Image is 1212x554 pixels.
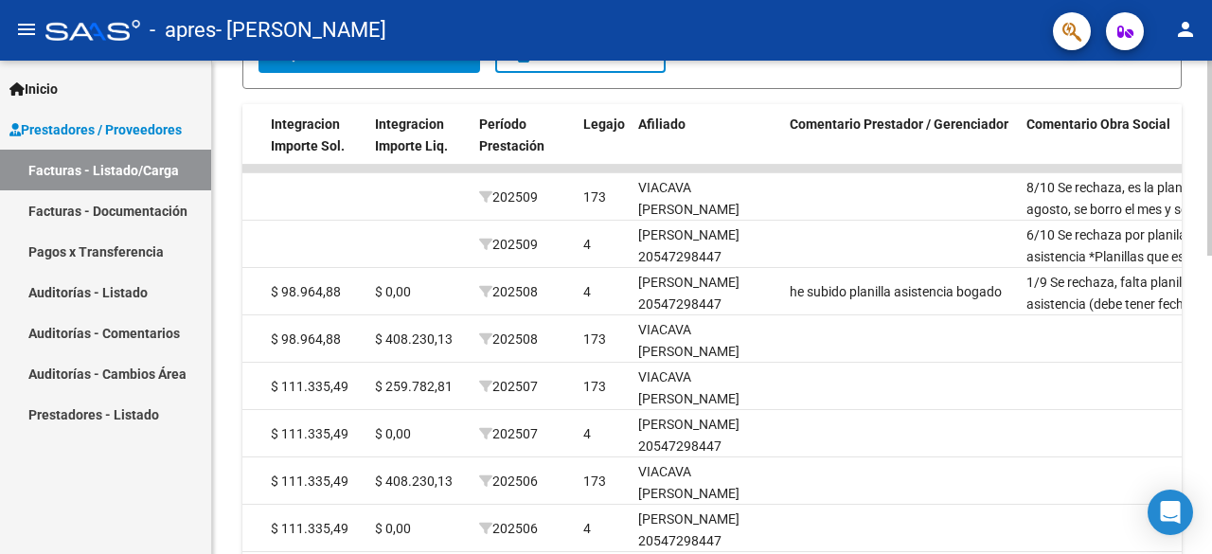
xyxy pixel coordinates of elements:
[638,177,775,241] div: VIACAVA [PERSON_NAME] 20584405970
[583,187,606,208] div: 173
[375,284,411,299] span: $ 0,00
[638,366,775,431] div: VIACAVA [PERSON_NAME] 20584405970
[150,9,216,51] span: - apres
[638,319,775,384] div: VIACAVA [PERSON_NAME] 20584405970
[276,45,463,63] span: Buscar Comprobante
[271,116,345,153] span: Integracion Importe Sol.
[479,379,538,394] span: 202507
[638,272,775,315] div: [PERSON_NAME] 20547298447
[479,189,538,205] span: 202509
[479,237,538,252] span: 202509
[638,116,686,132] span: Afiliado
[271,379,348,394] span: $ 111.335,49
[367,104,472,188] datatable-header-cell: Integracion Importe Liq.
[479,521,538,536] span: 202506
[271,331,341,347] span: $ 98.964,88
[9,79,58,99] span: Inicio
[583,376,606,398] div: 173
[263,104,367,188] datatable-header-cell: Integracion Importe Sol.
[216,9,386,51] span: - [PERSON_NAME]
[512,45,649,63] span: Borrar Filtros
[479,284,538,299] span: 202508
[479,426,538,441] span: 202507
[583,471,606,492] div: 173
[576,104,631,188] datatable-header-cell: Legajo
[271,426,348,441] span: $ 111.335,49
[375,116,448,153] span: Integracion Importe Liq.
[479,474,538,489] span: 202506
[375,521,411,536] span: $ 0,00
[583,116,625,132] span: Legajo
[271,474,348,489] span: $ 111.335,49
[583,234,591,256] div: 4
[790,116,1008,132] span: Comentario Prestador / Gerenciador
[375,379,453,394] span: $ 259.782,81
[638,414,775,457] div: [PERSON_NAME] 20547298447
[271,284,341,299] span: $ 98.964,88
[782,104,1019,188] datatable-header-cell: Comentario Prestador / Gerenciador
[15,18,38,41] mat-icon: menu
[790,284,1002,299] span: he subido planilla asistencia bogado
[583,329,606,350] div: 173
[583,423,591,445] div: 4
[375,426,411,441] span: $ 0,00
[1026,116,1170,132] span: Comentario Obra Social
[472,104,576,188] datatable-header-cell: Período Prestación
[271,521,348,536] span: $ 111.335,49
[479,331,538,347] span: 202508
[583,518,591,540] div: 4
[1148,490,1193,535] div: Open Intercom Messenger
[638,224,775,268] div: [PERSON_NAME] 20547298447
[638,509,775,552] div: [PERSON_NAME] 20547298447
[375,331,453,347] span: $ 408.230,13
[583,281,591,303] div: 4
[638,461,775,526] div: VIACAVA [PERSON_NAME] 20584405970
[9,119,182,140] span: Prestadores / Proveedores
[375,474,453,489] span: $ 408.230,13
[631,104,782,188] datatable-header-cell: Afiliado
[479,116,544,153] span: Período Prestación
[1174,18,1197,41] mat-icon: person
